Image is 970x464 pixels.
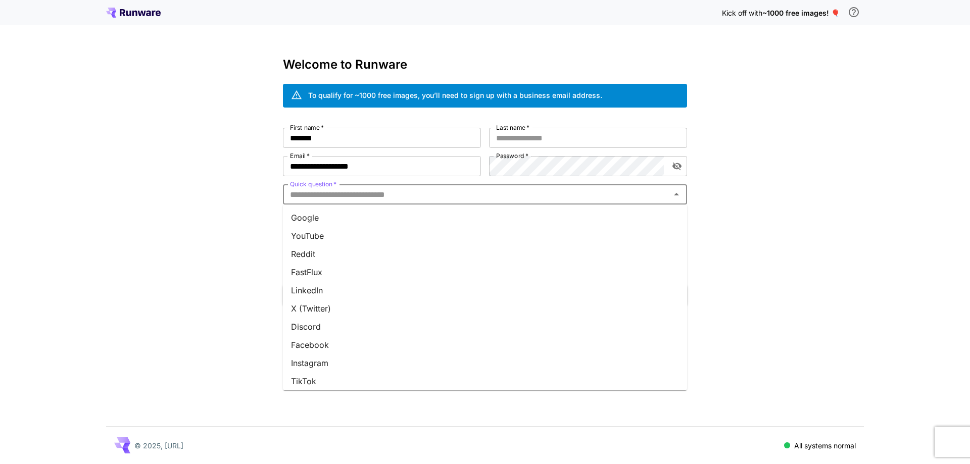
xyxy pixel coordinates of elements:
[290,180,336,188] label: Quick question
[794,440,856,451] p: All systems normal
[290,123,324,132] label: First name
[308,90,602,100] div: To qualify for ~1000 free images, you’ll need to sign up with a business email address.
[283,299,687,318] li: X (Twitter)
[283,372,687,390] li: TikTok
[290,151,310,160] label: Email
[283,336,687,354] li: Facebook
[844,2,864,22] button: In order to qualify for free credit, you need to sign up with a business email address and click ...
[134,440,183,451] p: © 2025, [URL]
[669,187,684,201] button: Close
[283,209,687,227] li: Google
[283,281,687,299] li: LinkedIn
[283,58,687,72] h3: Welcome to Runware
[283,354,687,372] li: Instagram
[496,151,528,160] label: Password
[283,227,687,245] li: YouTube
[283,318,687,336] li: Discord
[496,123,529,132] label: Last name
[668,157,686,175] button: toggle password visibility
[762,9,840,17] span: ~1000 free images! 🎈
[722,9,762,17] span: Kick off with
[283,245,687,263] li: Reddit
[283,263,687,281] li: FastFlux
